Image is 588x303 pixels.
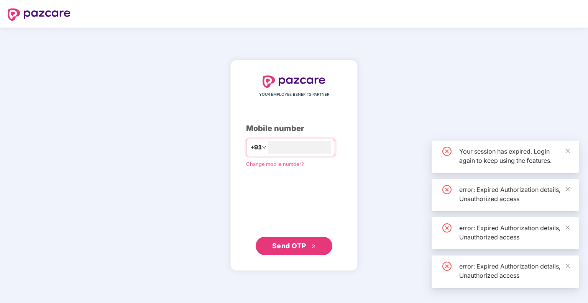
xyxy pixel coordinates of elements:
[259,92,329,98] span: YOUR EMPLOYEE BENEFITS PARTNER
[459,147,570,165] div: Your session has expired. Login again to keep using the features.
[8,8,71,21] img: logo
[246,123,342,134] div: Mobile number
[442,223,452,233] span: close-circle
[250,142,262,152] span: +91
[565,148,570,154] span: close
[262,145,266,150] span: down
[459,223,570,242] div: error: Expired Authorization details, Unauthorized access
[459,262,570,280] div: error: Expired Authorization details, Unauthorized access
[311,244,316,249] span: double-right
[459,185,570,203] div: error: Expired Authorization details, Unauthorized access
[272,242,306,250] span: Send OTP
[442,262,452,271] span: close-circle
[442,185,452,194] span: close-circle
[246,161,304,167] a: Change mobile number?
[263,75,325,88] img: logo
[565,263,570,269] span: close
[256,237,332,255] button: Send OTPdouble-right
[442,147,452,156] span: close-circle
[565,187,570,192] span: close
[565,225,570,230] span: close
